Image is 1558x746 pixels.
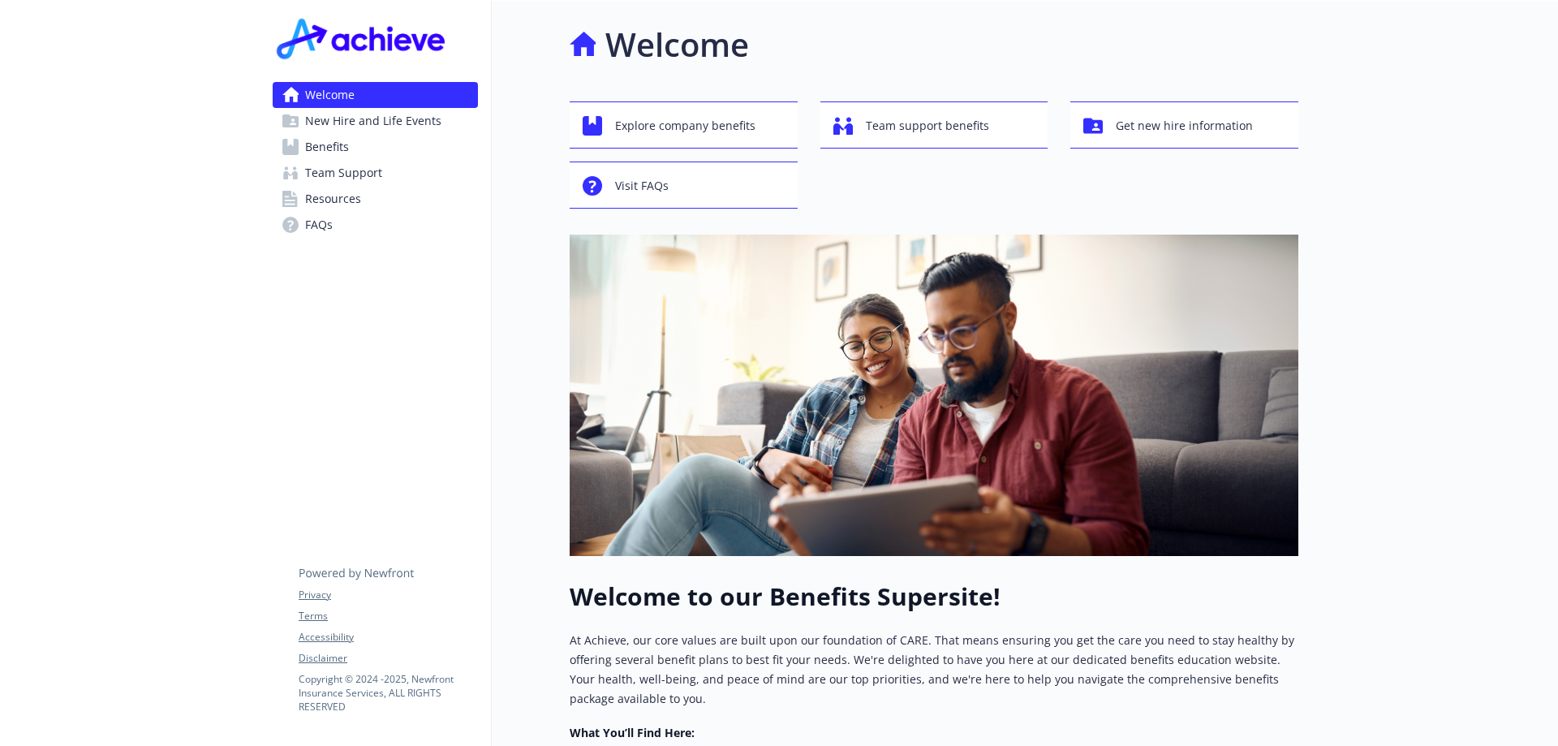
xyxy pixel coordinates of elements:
h1: Welcome to our Benefits Supersite! [570,582,1298,611]
a: Privacy [299,588,477,602]
span: Resources [305,186,361,212]
button: Get new hire information [1070,101,1298,149]
a: Team Support [273,160,478,186]
a: Accessibility [299,630,477,645]
span: New Hire and Life Events [305,108,441,134]
span: Get new hire information [1116,110,1253,141]
p: At Achieve, our core values are built upon our foundation of CARE. That means ensuring you get th... [570,631,1298,709]
strong: What You’ll Find Here: [570,725,695,740]
a: Resources [273,186,478,212]
span: Welcome [305,82,355,108]
span: FAQs [305,212,333,238]
span: Visit FAQs [615,170,669,201]
a: FAQs [273,212,478,238]
span: Team support benefits [866,110,989,141]
a: Welcome [273,82,478,108]
button: Explore company benefits [570,101,798,149]
button: Visit FAQs [570,162,798,209]
button: Team support benefits [820,101,1048,149]
a: Terms [299,609,477,623]
p: Copyright © 2024 - 2025 , Newfront Insurance Services, ALL RIGHTS RESERVED [299,672,477,714]
a: Disclaimer [299,651,477,666]
span: Benefits [305,134,349,160]
a: Benefits [273,134,478,160]
span: Explore company benefits [615,110,755,141]
a: New Hire and Life Events [273,108,478,134]
h1: Welcome [605,20,749,69]
img: overview page banner [570,235,1298,556]
span: Team Support [305,160,382,186]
